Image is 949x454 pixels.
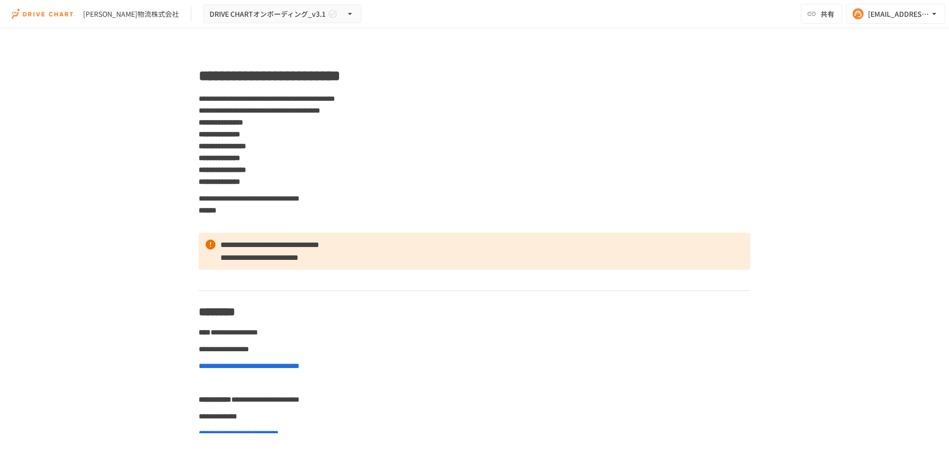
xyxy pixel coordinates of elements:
div: [EMAIL_ADDRESS][DOMAIN_NAME] [868,8,929,20]
span: 共有 [820,8,834,19]
img: i9VDDS9JuLRLX3JIUyK59LcYp6Y9cayLPHs4hOxMB9W [12,6,75,22]
button: [EMAIL_ADDRESS][DOMAIN_NAME] [846,4,945,24]
div: [PERSON_NAME]物流株式会社 [83,9,179,19]
button: 共有 [801,4,842,24]
button: DRIVE CHARTオンボーディング_v3.1 [203,4,361,24]
span: DRIVE CHARTオンボーディング_v3.1 [210,8,326,20]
